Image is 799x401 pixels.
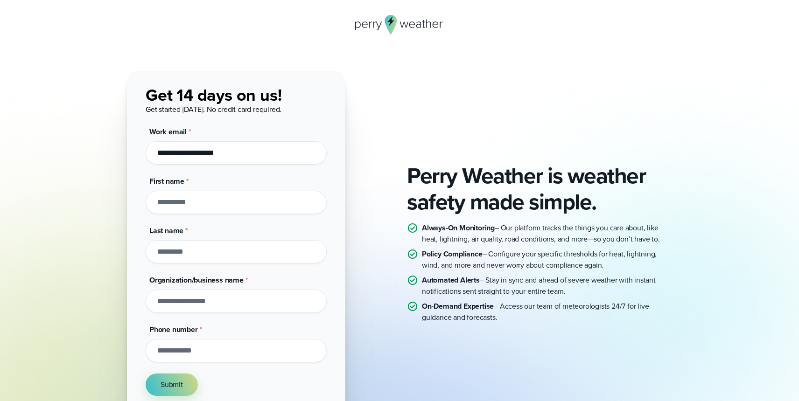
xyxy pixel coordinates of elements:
span: Submit [161,379,183,390]
span: Phone number [149,324,198,335]
button: Submit [146,373,198,396]
strong: Policy Compliance [422,249,483,259]
span: First name [149,176,184,187]
span: Work email [149,126,187,137]
h2: Perry Weather is weather safety made simple. [407,163,672,215]
strong: Automated Alerts [422,275,480,285]
span: Last name [149,225,183,236]
p: – Configure your specific thresholds for heat, lightning, wind, and more and never worry about co... [422,249,672,271]
strong: On-Demand Expertise [422,301,494,311]
span: Get 14 days on us! [146,83,281,107]
span: Get started [DATE]. No credit card required. [146,104,281,115]
p: – Stay in sync and ahead of severe weather with instant notifications sent straight to your entir... [422,275,672,297]
strong: Always-On Monitoring [422,222,495,233]
p: – Access our team of meteorologists 24/7 for live guidance and forecasts. [422,301,672,323]
span: Organization/business name [149,275,244,285]
p: – Our platform tracks the things you care about, like heat, lightning, air quality, road conditio... [422,222,672,245]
